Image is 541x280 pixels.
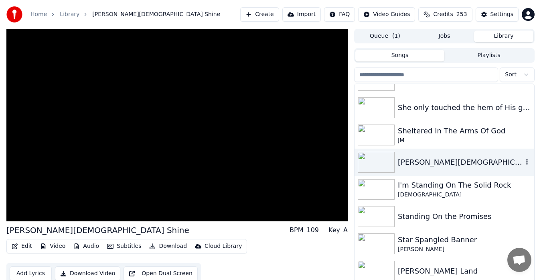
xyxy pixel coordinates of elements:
[70,241,102,252] button: Audio
[507,248,531,272] div: Open chat
[290,225,303,235] div: BPM
[433,10,453,18] span: Credits
[324,7,355,22] button: FAQ
[30,10,220,18] nav: breadcrumb
[398,157,523,168] div: [PERSON_NAME][DEMOGRAPHIC_DATA] Shine
[328,225,340,235] div: Key
[398,266,531,277] div: [PERSON_NAME] Land
[358,7,415,22] button: Video Guides
[398,245,531,253] div: [PERSON_NAME]
[398,234,531,245] div: Star Spangled Banner
[355,50,444,61] button: Songs
[282,7,321,22] button: Import
[398,137,531,145] div: JM
[474,31,533,42] button: Library
[104,241,144,252] button: Subtitles
[6,6,22,22] img: youka
[398,102,531,113] div: She only touched the hem of His garment
[398,191,531,199] div: [DEMOGRAPHIC_DATA]
[240,7,279,22] button: Create
[306,225,319,235] div: 109
[398,125,531,137] div: Sheltered In The Arms Of God
[476,7,519,22] button: Settings
[490,10,513,18] div: Settings
[146,241,190,252] button: Download
[398,211,531,222] div: Standing On the Promises
[343,225,348,235] div: A
[8,241,35,252] button: Edit
[392,32,400,40] span: ( 1 )
[415,31,474,42] button: Jobs
[37,241,69,252] button: Video
[398,180,531,191] div: I'm Standing On The Solid Rock
[6,225,189,236] div: [PERSON_NAME][DEMOGRAPHIC_DATA] Shine
[60,10,79,18] a: Library
[92,10,220,18] span: [PERSON_NAME][DEMOGRAPHIC_DATA] Shine
[444,50,533,61] button: Playlists
[205,242,242,250] div: Cloud Library
[30,10,47,18] a: Home
[418,7,472,22] button: Credits253
[355,31,415,42] button: Queue
[456,10,467,18] span: 253
[505,71,517,79] span: Sort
